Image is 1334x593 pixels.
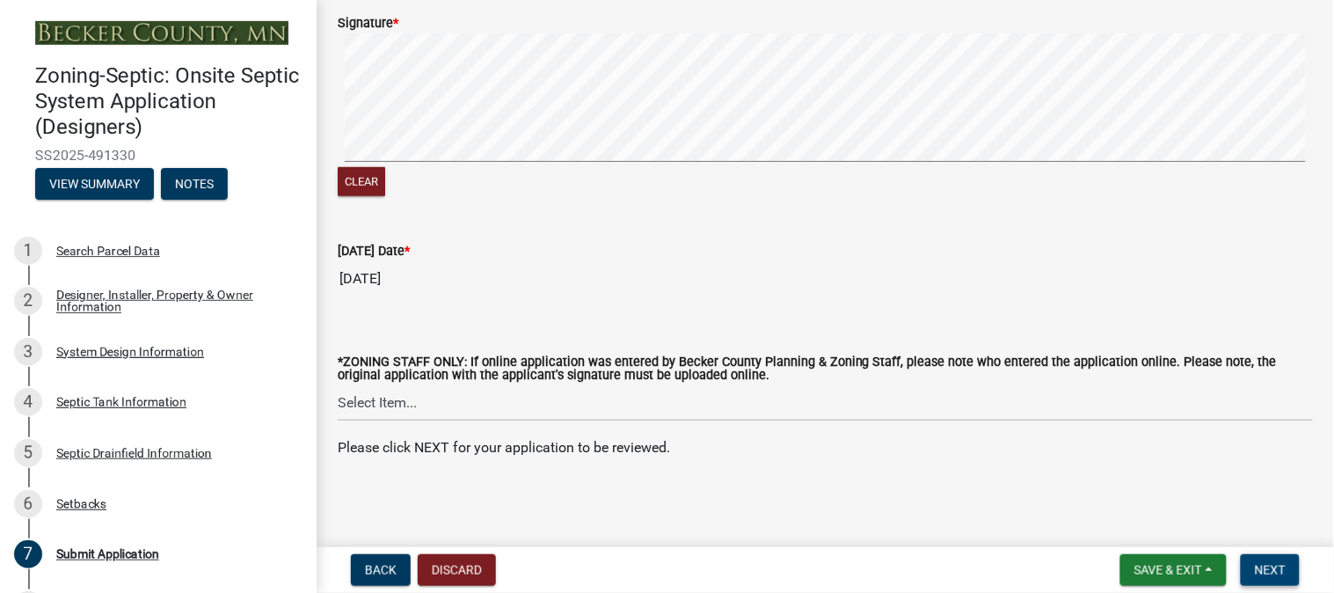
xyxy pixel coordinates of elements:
span: Next [1255,563,1286,577]
button: Clear [338,167,385,196]
div: 3 [14,338,42,366]
wm-modal-confirm: Notes [161,178,228,192]
div: Designer, Installer, Property & Owner Information [56,289,288,313]
button: Notes [161,168,228,200]
span: SS2025-491330 [35,147,281,164]
div: 5 [14,439,42,467]
div: 6 [14,490,42,518]
div: Septic Tank Information [56,396,186,408]
label: *ZONING STAFF ONLY: If online application was entered by Becker County Planning & Zoning Staff, p... [338,356,1313,382]
div: System Design Information [56,346,204,358]
img: Becker County, Minnesota [35,21,288,45]
button: Next [1241,554,1300,586]
span: Save & Exit [1134,563,1202,577]
label: [DATE] Date [338,245,410,258]
div: 1 [14,237,42,265]
span: Back [365,563,397,577]
div: Setbacks [56,498,106,510]
div: 4 [14,388,42,416]
button: Save & Exit [1120,554,1227,586]
wm-modal-confirm: Summary [35,178,154,192]
div: Septic Drainfield Information [56,447,212,459]
label: Signature [338,18,398,30]
h4: Zoning-Septic: Onsite Septic System Application (Designers) [35,63,303,139]
button: View Summary [35,168,154,200]
div: 7 [14,540,42,568]
div: Submit Application [56,548,159,560]
button: Discard [418,554,496,586]
p: Please click NEXT for your application to be reviewed. [338,437,1313,458]
div: 2 [14,287,42,315]
div: Search Parcel Data [56,245,160,257]
button: Back [351,554,411,586]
